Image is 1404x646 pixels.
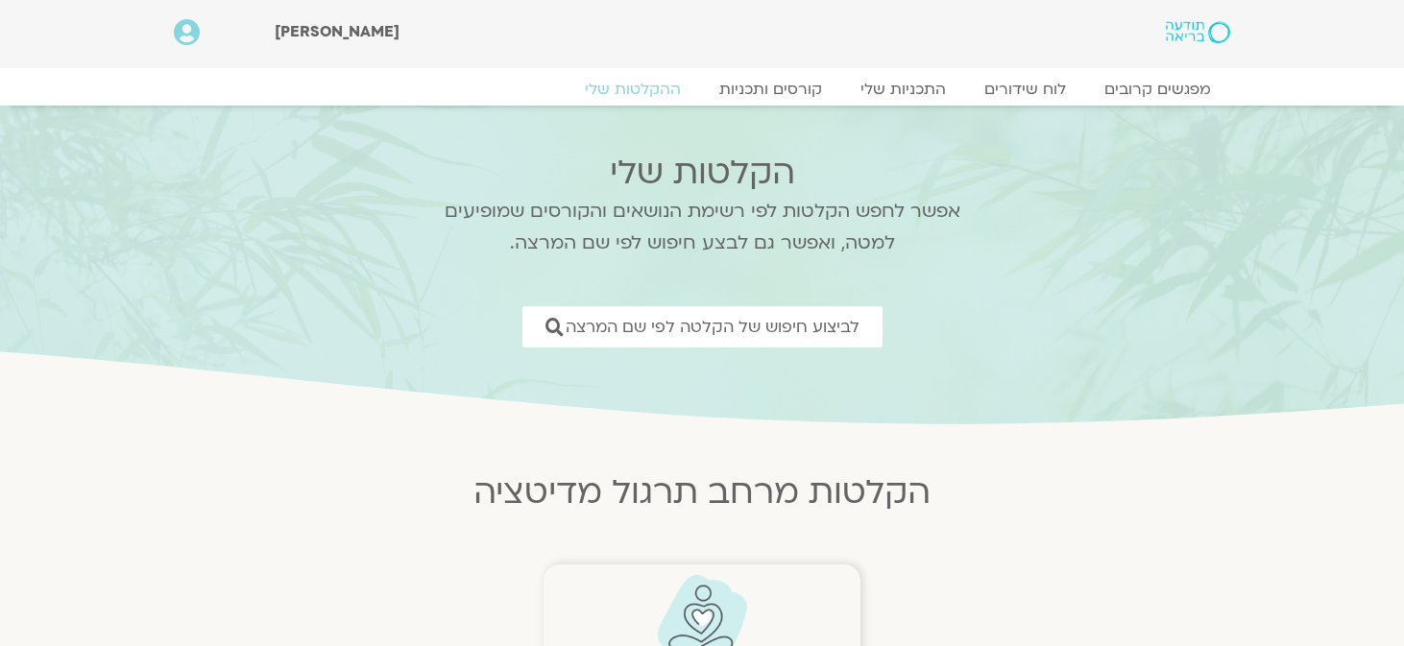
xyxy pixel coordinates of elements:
[522,306,883,347] a: לביצוע חיפוש של הקלטה לפי שם המרצה
[174,80,1230,99] nav: Menu
[841,80,965,99] a: התכניות שלי
[419,196,985,259] p: אפשר לחפש הקלטות לפי רשימת הנושאים והקורסים שמופיעים למטה, ואפשר גם לבצע חיפוש לפי שם המרצה.
[419,154,985,192] h2: הקלטות שלי
[1085,80,1230,99] a: מפגשים קרובים
[155,473,1249,512] h2: הקלטות מרחב תרגול מדיטציה
[566,318,859,336] span: לביצוע חיפוש של הקלטה לפי שם המרצה
[965,80,1085,99] a: לוח שידורים
[275,21,399,42] span: [PERSON_NAME]
[700,80,841,99] a: קורסים ותכניות
[566,80,700,99] a: ההקלטות שלי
